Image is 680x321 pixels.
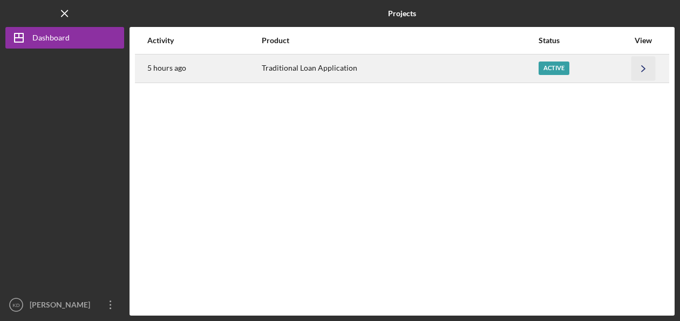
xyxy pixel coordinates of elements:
[5,294,124,316] button: KD[PERSON_NAME]
[147,64,186,72] time: 2025-09-26 15:44
[27,294,97,318] div: [PERSON_NAME]
[539,62,569,75] div: Active
[262,36,538,45] div: Product
[5,27,124,49] button: Dashboard
[630,36,657,45] div: View
[388,9,416,18] b: Projects
[147,36,261,45] div: Activity
[32,27,70,51] div: Dashboard
[539,36,629,45] div: Status
[262,55,538,82] div: Traditional Loan Application
[12,302,19,308] text: KD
